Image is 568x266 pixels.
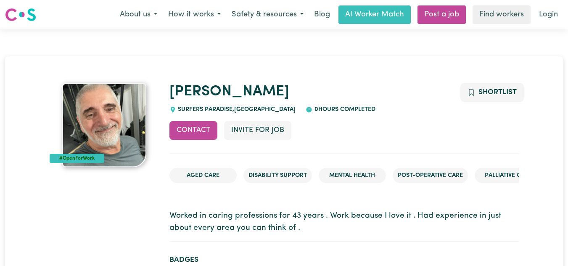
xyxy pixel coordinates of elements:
img: Steven [62,83,146,167]
a: Find workers [473,5,531,24]
button: Contact [169,121,217,140]
img: Careseekers logo [5,7,36,22]
h2: Badges [169,255,519,264]
a: [PERSON_NAME] [169,84,289,99]
button: About us [114,6,163,24]
span: SURFERS PARADISE , [GEOGRAPHIC_DATA] [176,106,296,113]
p: Worked in caring professions for 43 years . Work because I love it . Had experience in just about... [169,210,519,234]
li: Aged Care [169,168,237,184]
li: Disability Support [243,168,312,184]
span: Shortlist [478,89,517,96]
a: Careseekers logo [5,5,36,24]
a: Steven's profile picture'#OpenForWork [50,83,159,167]
button: How it works [163,6,226,24]
div: #OpenForWork [50,154,105,163]
li: Post-operative care [393,168,468,184]
span: 0 hours completed [312,106,375,113]
button: Add to shortlist [460,83,524,102]
li: Palliative care [475,168,542,184]
li: Mental Health [319,168,386,184]
a: AI Worker Match [338,5,411,24]
button: Safety & resources [226,6,309,24]
a: Post a job [417,5,466,24]
a: Blog [309,5,335,24]
button: Invite for Job [224,121,291,140]
a: Login [534,5,563,24]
